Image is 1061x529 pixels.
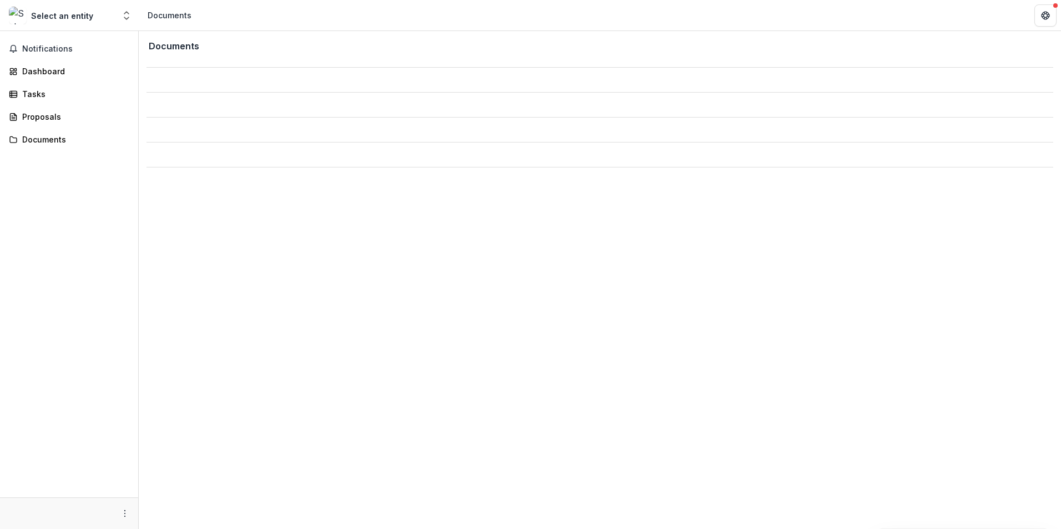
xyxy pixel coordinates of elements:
nav: breadcrumb [143,7,196,23]
span: Notifications [22,44,129,54]
div: Documents [22,134,125,145]
h3: Documents [149,41,199,52]
a: Documents [4,130,134,149]
a: Proposals [4,108,134,126]
a: Dashboard [4,62,134,80]
img: Select an entity [9,7,27,24]
div: Tasks [22,88,125,100]
button: Open entity switcher [119,4,134,27]
a: Tasks [4,85,134,103]
div: Proposals [22,111,125,123]
button: Notifications [4,40,134,58]
div: Dashboard [22,65,125,77]
div: Documents [148,9,191,21]
button: Get Help [1034,4,1057,27]
div: Select an entity [31,10,93,22]
button: More [118,507,132,520]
